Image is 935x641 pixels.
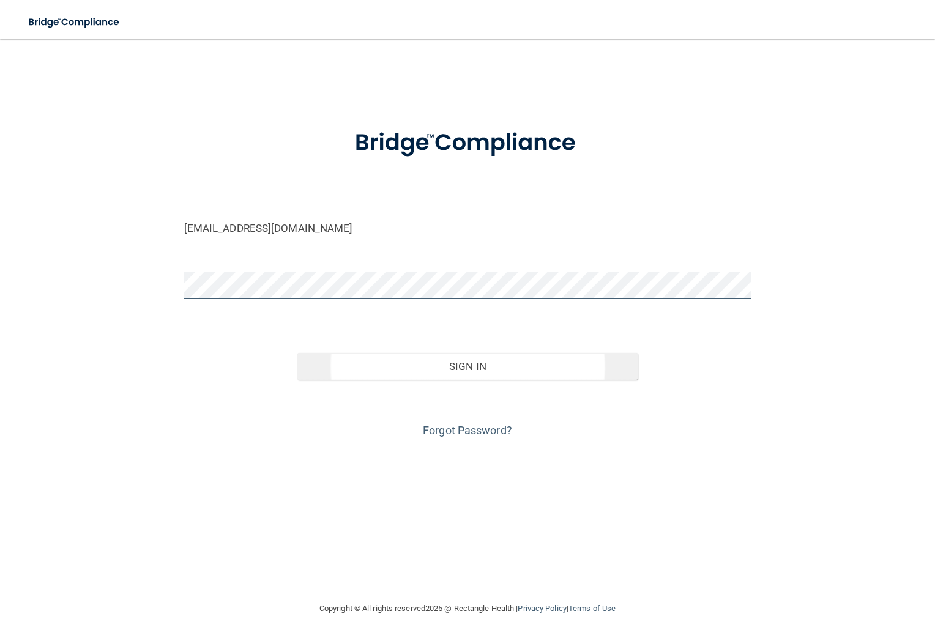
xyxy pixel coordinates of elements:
div: Copyright © All rights reserved 2025 @ Rectangle Health | | [244,589,691,628]
img: bridge_compliance_login_screen.278c3ca4.svg [330,113,605,174]
a: Forgot Password? [423,424,512,437]
a: Terms of Use [568,604,616,613]
img: bridge_compliance_login_screen.278c3ca4.svg [18,10,131,35]
a: Privacy Policy [518,604,566,613]
input: Email [184,215,751,242]
button: Sign In [297,353,638,380]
